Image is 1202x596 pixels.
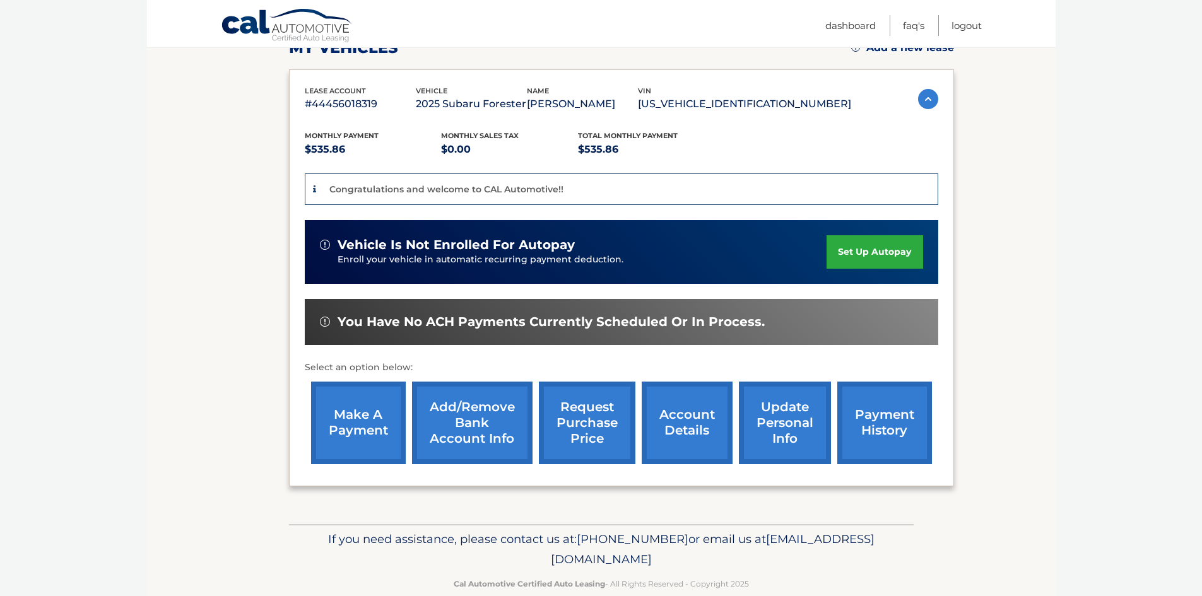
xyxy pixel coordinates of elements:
a: Add/Remove bank account info [412,382,533,464]
a: update personal info [739,382,831,464]
span: Monthly sales Tax [441,131,519,140]
img: alert-white.svg [320,317,330,327]
p: $0.00 [441,141,578,158]
p: [PERSON_NAME] [527,95,638,113]
a: Dashboard [825,15,876,36]
span: You have no ACH payments currently scheduled or in process. [338,314,765,330]
a: account details [642,382,733,464]
span: [PHONE_NUMBER] [577,532,688,546]
a: request purchase price [539,382,635,464]
span: vin [638,86,651,95]
a: payment history [837,382,932,464]
a: FAQ's [903,15,924,36]
p: Enroll your vehicle in automatic recurring payment deduction. [338,253,827,267]
p: $535.86 [305,141,442,158]
p: If you need assistance, please contact us at: or email us at [297,529,905,570]
span: vehicle [416,86,447,95]
p: 2025 Subaru Forester [416,95,527,113]
p: $535.86 [578,141,715,158]
span: Monthly Payment [305,131,379,140]
span: name [527,86,549,95]
p: [US_VEHICLE_IDENTIFICATION_NUMBER] [638,95,851,113]
img: accordion-active.svg [918,89,938,109]
p: Congratulations and welcome to CAL Automotive!! [329,184,563,195]
p: - All Rights Reserved - Copyright 2025 [297,577,905,590]
p: #44456018319 [305,95,416,113]
p: Select an option below: [305,360,938,375]
span: vehicle is not enrolled for autopay [338,237,575,253]
span: Total Monthly Payment [578,131,678,140]
img: alert-white.svg [320,240,330,250]
a: Logout [952,15,982,36]
span: lease account [305,86,366,95]
a: Cal Automotive [221,8,353,45]
strong: Cal Automotive Certified Auto Leasing [454,579,605,588]
a: make a payment [311,382,406,464]
a: set up autopay [827,235,922,269]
